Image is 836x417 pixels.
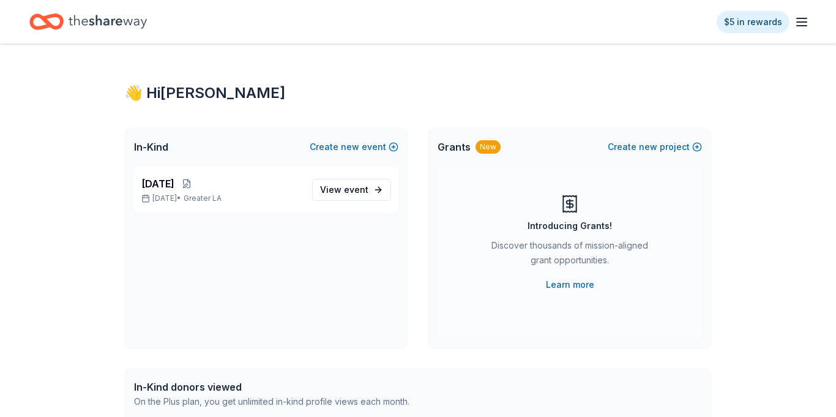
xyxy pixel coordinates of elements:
button: Createnewproject [608,140,702,154]
span: new [341,140,359,154]
p: [DATE] • [141,193,302,203]
a: View event [312,179,391,201]
button: Createnewevent [310,140,398,154]
span: [DATE] [141,176,174,191]
span: Greater LA [184,193,222,203]
a: Learn more [546,277,594,292]
span: Grants [438,140,471,154]
div: 👋 Hi [PERSON_NAME] [124,83,712,103]
span: event [344,184,368,195]
a: $5 in rewards [717,11,789,33]
a: Home [29,7,147,36]
span: new [639,140,657,154]
div: Introducing Grants! [528,219,612,233]
div: Discover thousands of mission-aligned grant opportunities. [487,238,653,272]
span: View [320,182,368,197]
span: In-Kind [134,140,168,154]
div: New [476,140,501,154]
div: On the Plus plan, you get unlimited in-kind profile views each month. [134,394,409,409]
div: In-Kind donors viewed [134,380,409,394]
